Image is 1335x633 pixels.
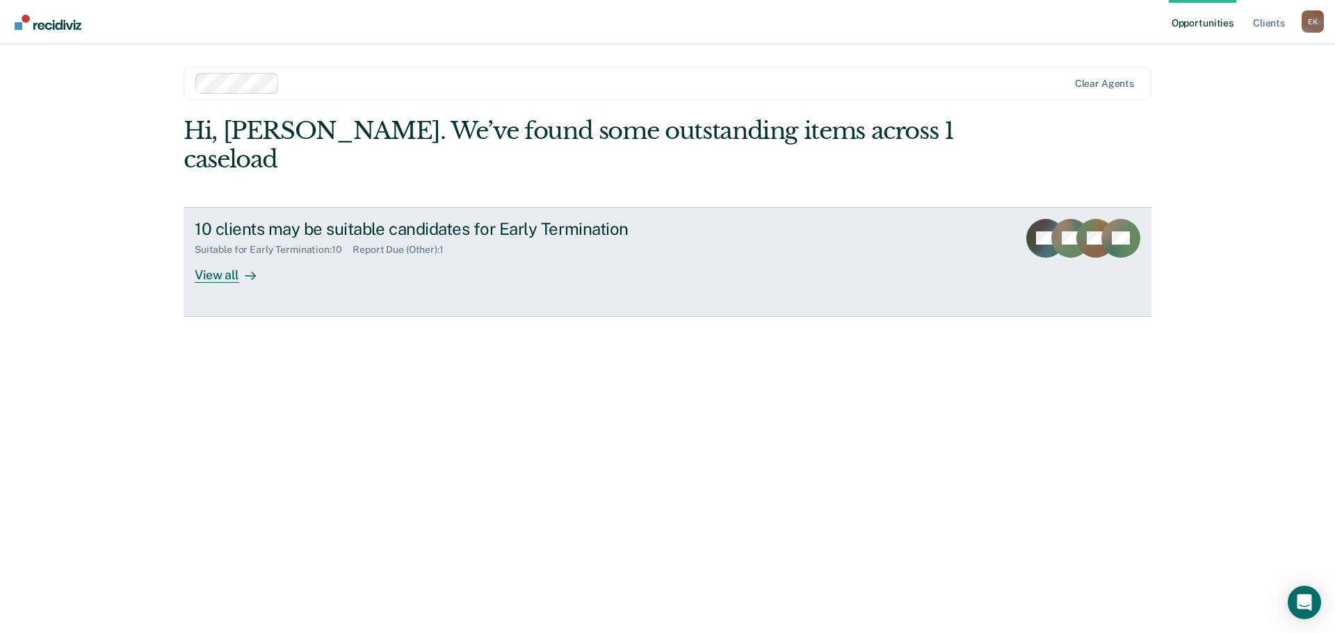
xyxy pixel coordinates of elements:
[1302,10,1324,33] div: E K
[1075,78,1134,90] div: Clear agents
[184,117,958,174] div: Hi, [PERSON_NAME]. We’ve found some outstanding items across 1 caseload
[353,244,454,256] div: Report Due (Other) : 1
[15,15,81,30] img: Recidiviz
[195,219,683,239] div: 10 clients may be suitable candidates for Early Termination
[1302,10,1324,33] button: Profile dropdown button
[184,207,1151,317] a: 10 clients may be suitable candidates for Early TerminationSuitable for Early Termination:10Repor...
[195,244,353,256] div: Suitable for Early Termination : 10
[1288,586,1321,619] div: Open Intercom Messenger
[195,256,273,283] div: View all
